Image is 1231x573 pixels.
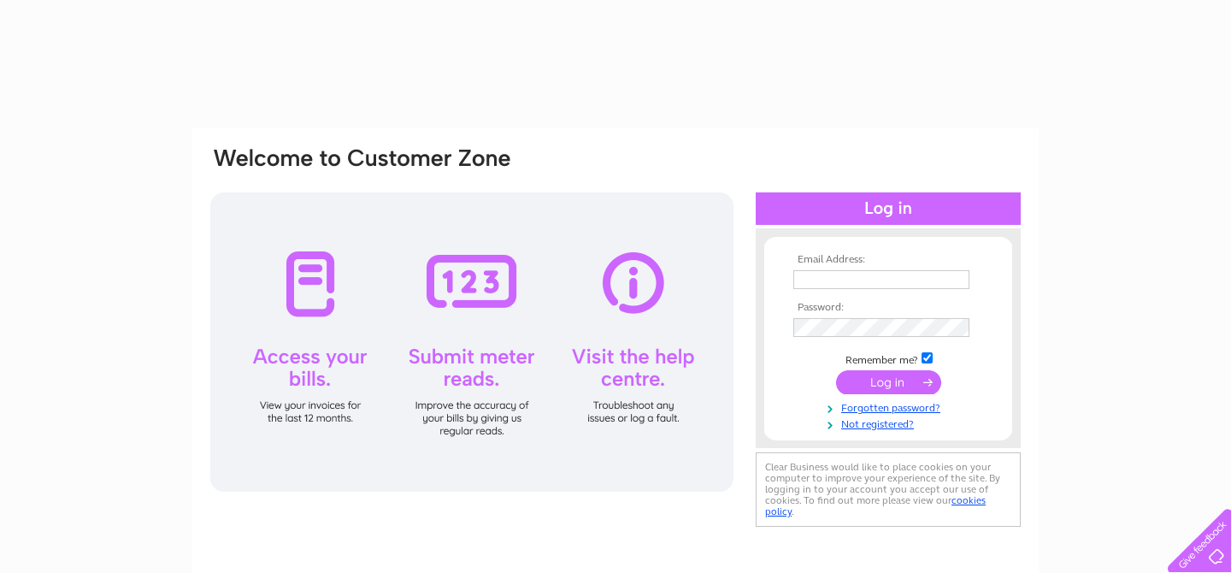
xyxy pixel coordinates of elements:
[789,302,987,314] th: Password:
[789,254,987,266] th: Email Address:
[789,350,987,367] td: Remember me?
[765,494,986,517] a: cookies policy
[793,415,987,431] a: Not registered?
[836,370,941,394] input: Submit
[793,399,987,415] a: Forgotten password?
[756,452,1021,527] div: Clear Business would like to place cookies on your computer to improve your experience of the sit...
